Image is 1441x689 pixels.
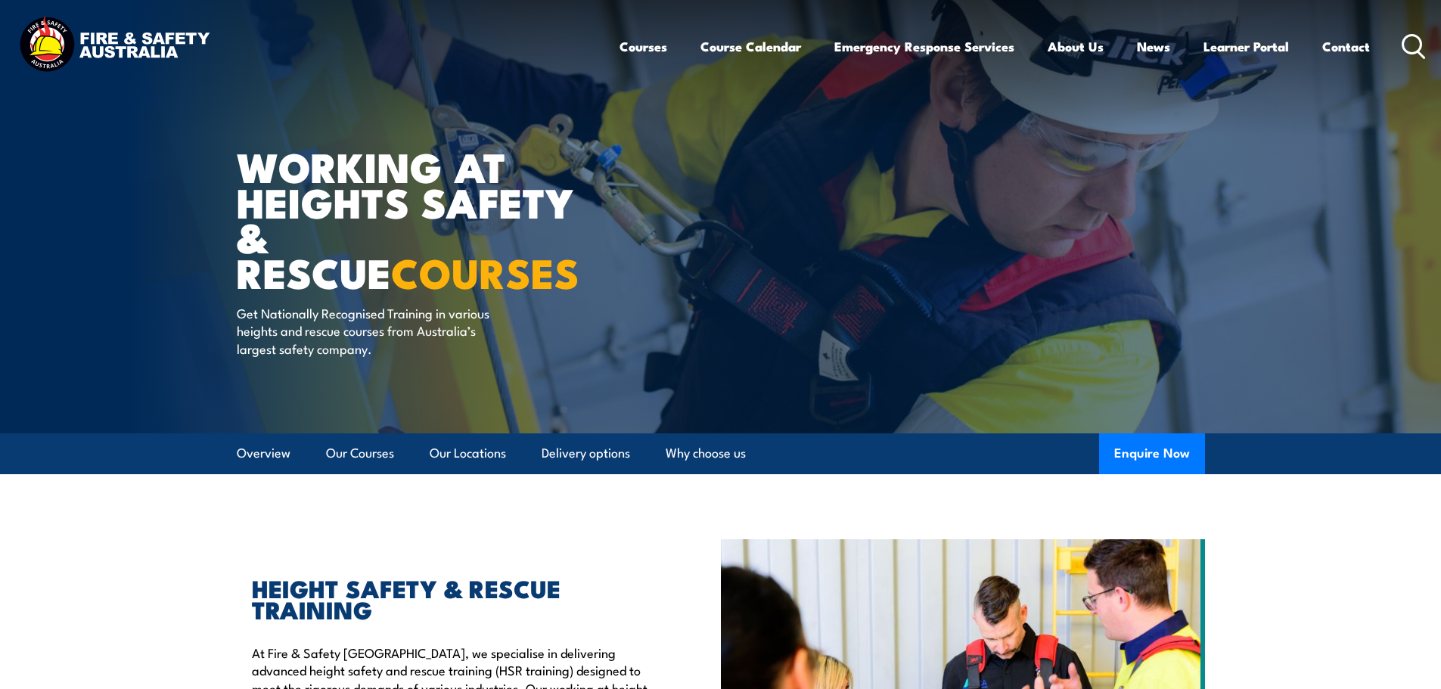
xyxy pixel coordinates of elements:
a: Courses [620,26,667,67]
h1: WORKING AT HEIGHTS SAFETY & RESCUE [237,148,610,290]
p: Get Nationally Recognised Training in various heights and rescue courses from Australia’s largest... [237,304,513,357]
a: Why choose us [666,433,746,473]
a: Course Calendar [700,26,801,67]
a: Delivery options [542,433,630,473]
button: Enquire Now [1099,433,1205,474]
a: Contact [1322,26,1370,67]
a: About Us [1048,26,1104,67]
a: Emergency Response Services [834,26,1014,67]
a: Our Locations [430,433,506,473]
strong: COURSES [391,240,579,303]
a: News [1137,26,1170,67]
h2: HEIGHT SAFETY & RESCUE TRAINING [252,577,651,619]
a: Learner Portal [1203,26,1289,67]
a: Our Courses [326,433,394,473]
a: Overview [237,433,290,473]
